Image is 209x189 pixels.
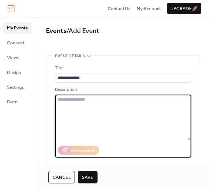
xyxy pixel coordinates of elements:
[55,53,85,60] span: Event details
[7,84,24,91] span: Settings
[3,81,32,93] a: Settings
[55,65,190,72] div: Title
[3,52,32,63] a: Views
[137,5,161,12] a: My Account
[7,69,21,76] span: Design
[3,96,32,107] a: Form
[3,37,32,48] a: Connect
[78,171,98,183] button: Save
[170,5,198,12] span: Upgrade 🚀
[53,174,71,181] span: Cancel
[7,39,24,46] span: Connect
[48,171,75,183] button: Cancel
[7,54,19,61] span: Views
[8,5,15,12] img: logo
[46,24,67,37] a: Events
[55,86,190,93] div: Description
[3,67,32,78] a: Design
[108,5,131,12] a: Contact Us
[7,99,18,106] span: Form
[167,3,201,14] button: Upgrade🚀
[3,22,32,33] a: My Events
[7,24,28,31] span: My Events
[67,24,99,37] span: / Add Event
[82,174,93,181] span: Save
